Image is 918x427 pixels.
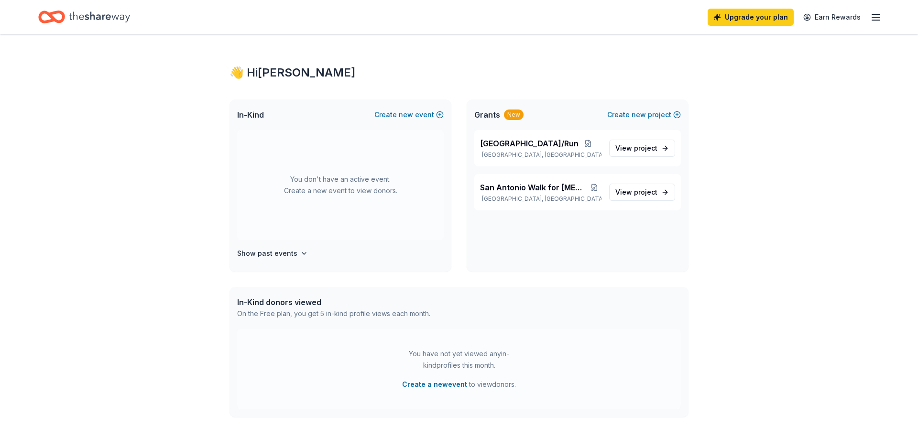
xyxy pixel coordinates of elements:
a: View project [609,140,675,157]
span: project [634,144,657,152]
span: View [615,142,657,154]
a: Earn Rewards [798,9,866,26]
p: [GEOGRAPHIC_DATA], [GEOGRAPHIC_DATA] [480,195,601,203]
span: to view donors . [402,379,516,390]
div: In-Kind donors viewed [237,296,430,308]
h4: Show past events [237,248,297,259]
a: Home [38,6,130,28]
p: [GEOGRAPHIC_DATA], [GEOGRAPHIC_DATA] [480,151,601,159]
div: New [504,109,524,120]
span: new [399,109,413,120]
span: In-Kind [237,109,264,120]
span: View [615,186,657,198]
div: You don't have an active event. Create a new event to view donors. [237,130,444,240]
button: Show past events [237,248,308,259]
button: Createnewproject [607,109,681,120]
a: Upgrade your plan [708,9,794,26]
div: You have not yet viewed any in-kind profiles this month. [399,348,519,371]
span: new [632,109,646,120]
span: project [634,188,657,196]
span: Grants [474,109,500,120]
button: Create a newevent [402,379,467,390]
div: On the Free plan, you get 5 in-kind profile views each month. [237,308,430,319]
button: Createnewevent [374,109,444,120]
span: [GEOGRAPHIC_DATA]/Run [480,138,579,149]
div: 👋 Hi [PERSON_NAME] [229,65,688,80]
span: San Antonio Walk for [MEDICAL_DATA] [480,182,588,193]
a: View project [609,184,675,201]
